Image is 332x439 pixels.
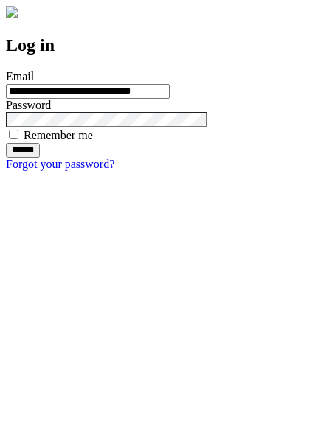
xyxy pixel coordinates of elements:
[6,6,18,18] img: logo-4e3dc11c47720685a147b03b5a06dd966a58ff35d612b21f08c02c0306f2b779.png
[6,158,114,170] a: Forgot your password?
[6,35,326,55] h2: Log in
[24,129,93,141] label: Remember me
[6,99,51,111] label: Password
[6,70,34,82] label: Email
